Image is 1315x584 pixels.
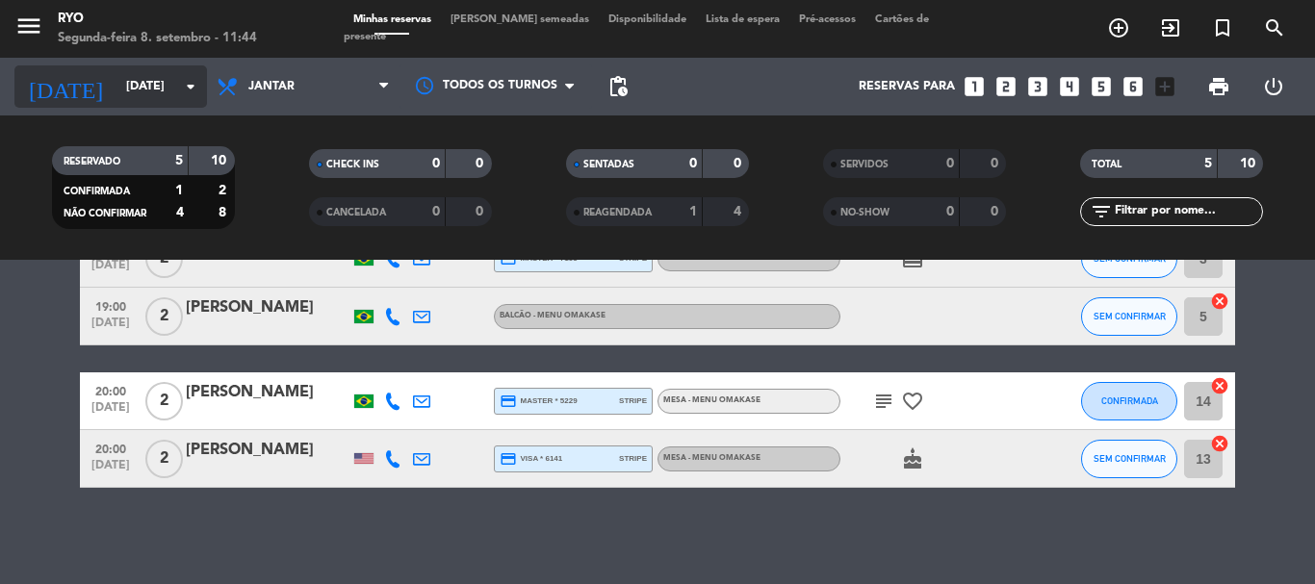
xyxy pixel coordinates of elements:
[87,459,135,481] span: [DATE]
[432,205,440,218] strong: 0
[58,10,257,29] div: Ryo
[689,157,697,170] strong: 0
[64,209,146,218] span: NÃO CONFIRMAR
[1152,74,1177,99] i: add_box
[14,65,116,108] i: [DATE]
[1240,157,1259,170] strong: 10
[219,206,230,219] strong: 8
[14,12,43,47] button: menu
[64,157,120,166] span: RESERVADO
[219,184,230,197] strong: 2
[1025,74,1050,99] i: looks_3
[1081,382,1177,420] button: CONFIRMADA
[211,154,230,167] strong: 10
[145,297,183,336] span: 2
[500,312,606,319] span: BALCÃO - Menu Omakase
[87,317,135,339] span: [DATE]
[87,259,135,281] span: [DATE]
[689,205,697,218] strong: 1
[619,394,647,407] span: stripe
[583,160,634,169] span: SENTADAS
[962,74,987,99] i: looks_one
[901,447,924,470] i: cake
[500,450,562,468] span: visa * 6141
[87,379,135,401] span: 20:00
[344,14,441,25] span: Minhas reservas
[840,208,890,217] span: NO-SHOW
[344,14,929,42] span: Cartões de presente
[872,390,895,413] i: subject
[176,206,184,219] strong: 4
[946,157,954,170] strong: 0
[734,157,745,170] strong: 0
[441,14,599,25] span: [PERSON_NAME] semeadas
[1094,453,1166,464] span: SEM CONFIRMAR
[1107,16,1130,39] i: add_circle_outline
[58,29,257,48] div: Segunda-feira 8. setembro - 11:44
[87,437,135,459] span: 20:00
[599,14,696,25] span: Disponibilidade
[663,254,769,262] span: BALCÃO - Menu Omakase
[859,80,955,93] span: Reservas para
[1210,376,1229,395] i: cancel
[500,393,517,410] i: credit_card
[1210,434,1229,453] i: cancel
[1089,74,1114,99] i: looks_5
[186,380,349,405] div: [PERSON_NAME]
[145,382,183,420] span: 2
[840,160,889,169] span: SERVIDOS
[734,205,745,218] strong: 4
[1262,75,1285,98] i: power_settings_new
[64,187,130,196] span: CONFIRMADA
[696,14,789,25] span: Lista de espera
[432,157,440,170] strong: 0
[663,396,761,404] span: MESA - Menu Omakase
[175,184,183,197] strong: 1
[1159,16,1182,39] i: exit_to_app
[1204,157,1212,170] strong: 5
[946,205,954,218] strong: 0
[476,157,487,170] strong: 0
[326,160,379,169] span: CHECK INS
[87,401,135,423] span: [DATE]
[991,205,1002,218] strong: 0
[901,390,924,413] i: favorite_border
[186,438,349,463] div: [PERSON_NAME]
[1092,160,1122,169] span: TOTAL
[1101,395,1158,406] span: CONFIRMADA
[1211,16,1234,39] i: turned_in_not
[14,12,43,40] i: menu
[993,74,1018,99] i: looks_two
[663,454,761,462] span: MESA - Menu Omakase
[1081,440,1177,478] button: SEM CONFIRMAR
[1210,292,1229,311] i: cancel
[145,440,183,478] span: 2
[186,295,349,320] div: [PERSON_NAME]
[1113,201,1262,222] input: Filtrar por nome...
[1094,311,1166,321] span: SEM CONFIRMAR
[1081,297,1177,336] button: SEM CONFIRMAR
[1263,16,1286,39] i: search
[1121,74,1146,99] i: looks_6
[326,208,386,217] span: CANCELADA
[619,452,647,465] span: stripe
[583,208,652,217] span: REAGENDADA
[500,393,578,410] span: master * 5229
[179,75,202,98] i: arrow_drop_down
[248,80,295,93] span: Jantar
[991,157,1002,170] strong: 0
[1057,74,1082,99] i: looks_4
[1207,75,1230,98] span: print
[175,154,183,167] strong: 5
[789,14,865,25] span: Pré-acessos
[606,75,630,98] span: pending_actions
[1090,200,1113,223] i: filter_list
[476,205,487,218] strong: 0
[87,294,135,317] span: 19:00
[500,450,517,468] i: credit_card
[1246,58,1301,115] div: LOG OUT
